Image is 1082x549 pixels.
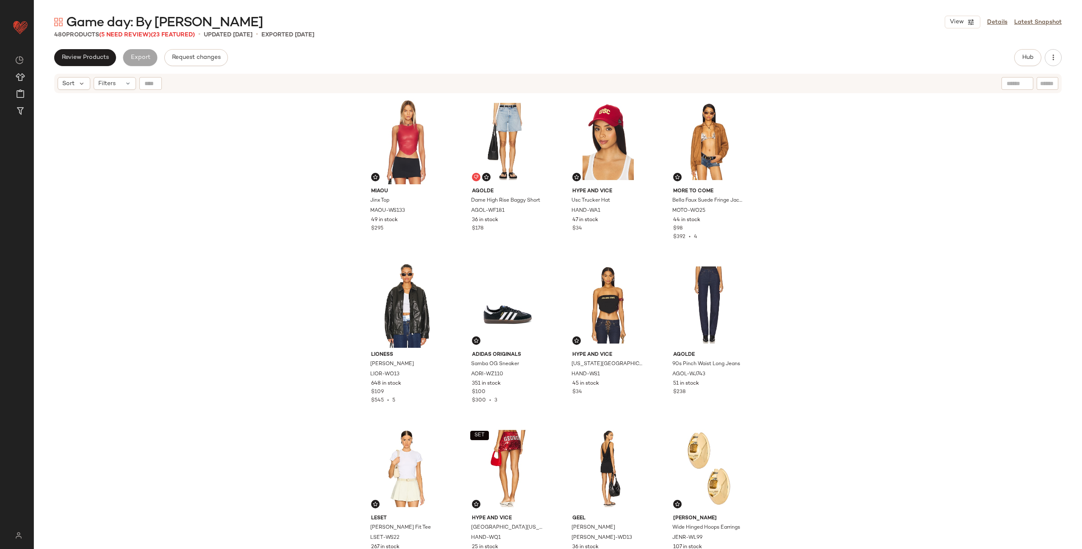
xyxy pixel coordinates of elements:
img: LIOR-WO13_V1.jpg [364,262,449,348]
span: Filters [98,79,116,88]
span: LESET [371,515,443,522]
span: $545 [371,398,384,403]
span: $300 [472,398,486,403]
span: View [949,19,964,25]
button: Hub [1014,49,1041,66]
span: [PERSON_NAME] [572,524,615,532]
img: heart_red.DM2ytmEG.svg [12,19,29,36]
span: [PERSON_NAME]-WD13 [572,534,632,542]
img: AORI-WZ110_V1.jpg [465,262,550,348]
span: Jinx Top [370,197,389,205]
span: 45 in stock [572,380,599,388]
span: Game day: By [PERSON_NAME] [66,14,263,31]
span: 36 in stock [472,216,498,224]
span: [GEOGRAPHIC_DATA][US_STATE] Sequin Mini Skirt [471,524,543,532]
span: $238 [673,388,685,396]
span: AGOLDE [673,351,745,359]
span: [US_STATE][GEOGRAPHIC_DATA] Bandana Top [572,360,643,368]
img: svg%3e [474,175,479,180]
span: Usc Trucker Hat [572,197,610,205]
div: Products [54,30,195,39]
img: svg%3e [10,532,27,539]
span: $109 [371,388,384,396]
img: svg%3e [484,175,489,180]
span: [PERSON_NAME] Fit Tee [370,524,431,532]
span: (5 Need Review) [99,32,151,38]
img: AGOL-WF181_V1.jpg [465,99,550,184]
span: Dame High Rise Baggy Short [471,197,540,205]
span: JENR-WL99 [672,534,702,542]
img: LSET-WS22_V1.jpg [364,426,449,511]
span: $34 [572,388,582,396]
span: SET [474,433,485,438]
span: LIOR-WO13 [370,371,400,378]
span: Hype and Vice [472,515,544,522]
span: AORI-WZ110 [471,371,503,378]
span: AGOLDE [472,188,544,195]
span: Geel [572,515,644,522]
span: • [384,398,392,403]
span: $392 [673,234,685,240]
span: $34 [572,225,582,233]
button: View [945,16,980,28]
span: • [256,30,258,40]
span: • [486,398,494,403]
span: MOTO-WO25 [672,207,705,215]
span: 51 in stock [673,380,699,388]
img: svg%3e [675,175,680,180]
span: Bella Faux Suede Fringe Jacket [672,197,744,205]
span: AGOL-WF181 [471,207,505,215]
span: 480 [54,32,66,38]
img: MAOU-WS133_V1.jpg [364,99,449,184]
span: 5 [392,398,395,403]
span: [PERSON_NAME] [673,515,745,522]
span: $100 [472,388,486,396]
img: svg%3e [15,56,24,64]
img: GEER-WD13_V1.jpg [566,426,651,511]
img: HAND-WQ1_V1.jpg [465,426,550,511]
span: Review Products [61,54,109,61]
span: LIONESS [371,351,443,359]
span: Miaou [371,188,443,195]
span: Hype and Vice [572,351,644,359]
span: Hub [1022,54,1034,61]
span: Samba OG Sneaker [471,360,519,368]
span: • [685,234,694,240]
span: 49 in stock [371,216,398,224]
span: 648 in stock [371,380,401,388]
img: svg%3e [54,18,63,26]
p: Exported [DATE] [261,30,314,39]
span: HAND-WA1 [572,207,600,215]
span: (23 Featured) [151,32,195,38]
span: 47 in stock [572,216,598,224]
span: Wide Hinged Hoops Earrings [672,524,740,532]
span: Sort [62,79,75,88]
span: 44 in stock [673,216,700,224]
button: SET [470,431,489,440]
span: Request changes [172,54,221,61]
span: HAND-WQ1 [471,534,501,542]
span: 4 [694,234,697,240]
img: AGOL-WJ743_V1.jpg [666,262,752,348]
img: svg%3e [675,502,680,507]
img: svg%3e [574,338,579,343]
span: • [198,30,200,40]
img: svg%3e [373,502,378,507]
span: 351 in stock [472,380,501,388]
img: svg%3e [574,175,579,180]
p: updated [DATE] [204,30,252,39]
button: Request changes [164,49,228,66]
span: Hype and Vice [572,188,644,195]
img: svg%3e [474,502,479,507]
span: $178 [472,225,483,233]
button: Review Products [54,49,116,66]
span: AGOL-WJ743 [672,371,705,378]
img: svg%3e [373,175,378,180]
img: HAND-WS1_V1.jpg [566,262,651,348]
span: HAND-WS1 [572,371,600,378]
span: $295 [371,225,383,233]
img: MOTO-WO25_V1.jpg [666,99,752,184]
span: MORE TO COME [673,188,745,195]
span: $98 [673,225,682,233]
span: adidas Originals [472,351,544,359]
